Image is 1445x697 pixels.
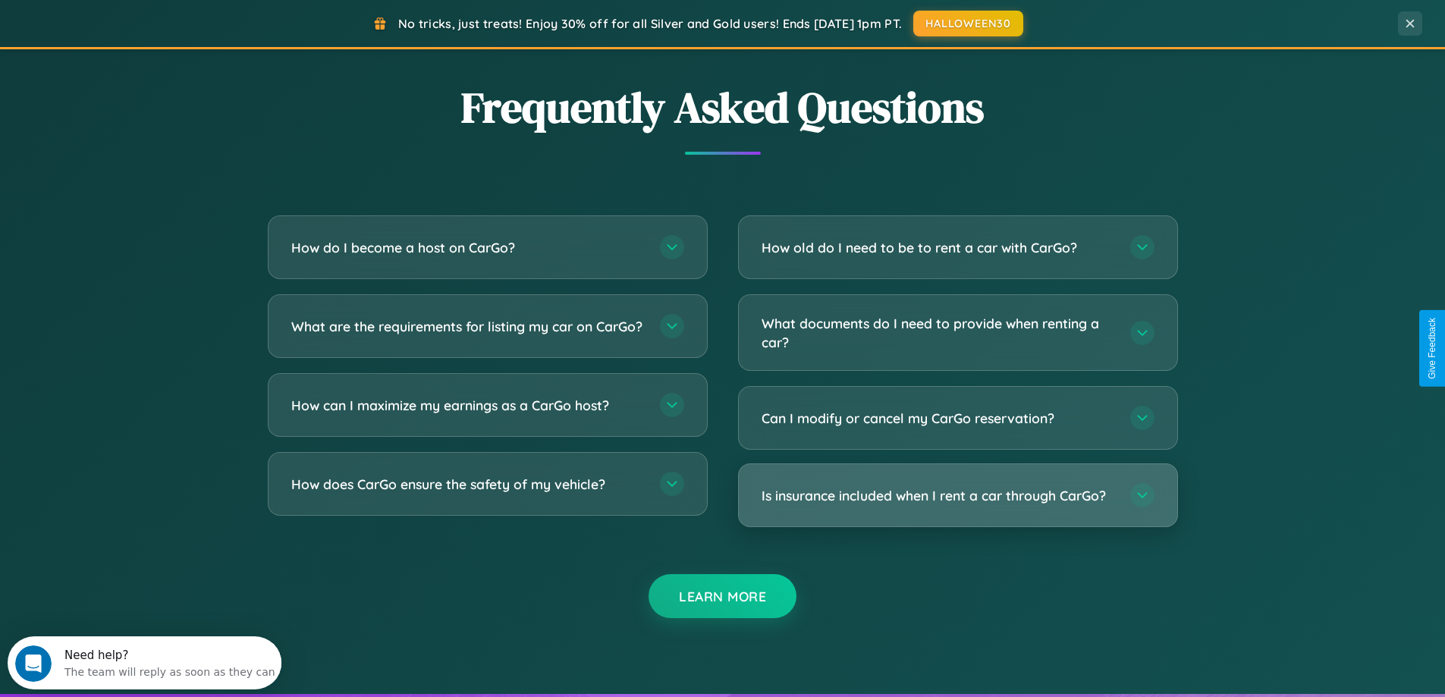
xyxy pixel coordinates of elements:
h3: How old do I need to be to rent a car with CarGo? [762,238,1115,257]
h3: How does CarGo ensure the safety of my vehicle? [291,475,645,494]
h3: How do I become a host on CarGo? [291,238,645,257]
h3: What documents do I need to provide when renting a car? [762,314,1115,351]
button: Learn More [649,574,796,618]
h3: Can I modify or cancel my CarGo reservation? [762,409,1115,428]
div: The team will reply as soon as they can [57,25,268,41]
button: HALLOWEEN30 [913,11,1023,36]
div: Open Intercom Messenger [6,6,282,48]
iframe: Intercom live chat [15,645,52,682]
div: Give Feedback [1427,318,1437,379]
iframe: Intercom live chat discovery launcher [8,636,281,689]
h3: How can I maximize my earnings as a CarGo host? [291,396,645,415]
div: Need help? [57,13,268,25]
h2: Frequently Asked Questions [268,78,1178,137]
h3: Is insurance included when I rent a car through CarGo? [762,486,1115,505]
h3: What are the requirements for listing my car on CarGo? [291,317,645,336]
span: No tricks, just treats! Enjoy 30% off for all Silver and Gold users! Ends [DATE] 1pm PT. [398,16,902,31]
